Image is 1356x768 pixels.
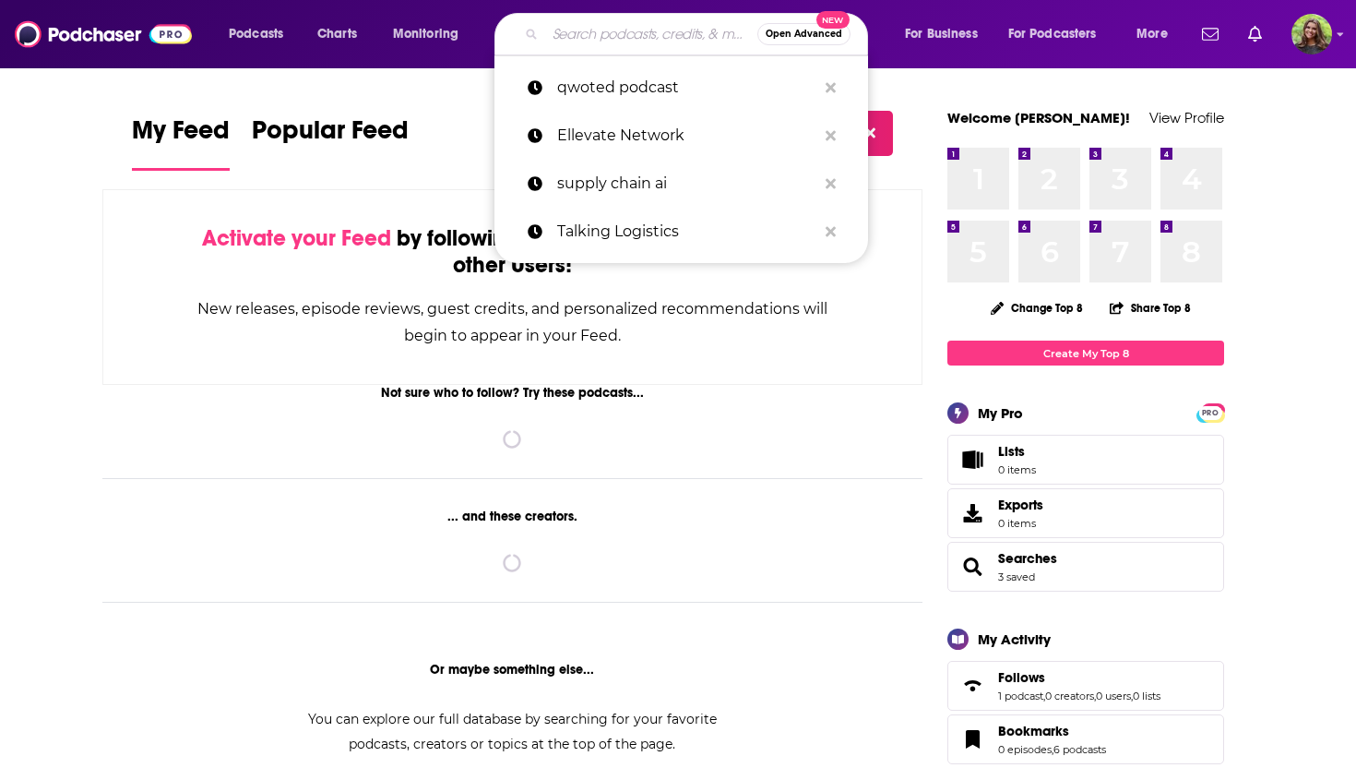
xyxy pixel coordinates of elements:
span: Lists [998,443,1036,460]
span: Logged in as reagan34226 [1291,14,1332,54]
span: Bookmarks [947,714,1224,764]
img: Podchaser - Follow, Share and Rate Podcasts [15,17,192,52]
a: 0 users [1096,690,1131,702]
span: Follows [947,661,1224,711]
div: Search podcasts, credits, & more... [512,13,886,55]
button: open menu [892,19,1001,49]
a: Talking Logistics [494,208,868,256]
span: PRO [1199,406,1221,420]
a: PRO [1199,405,1221,419]
p: supply chain ai [557,160,816,208]
a: View Profile [1149,109,1224,126]
span: 0 items [998,463,1036,476]
div: by following Podcasts, Creators, Lists, and other Users! [196,225,829,279]
a: Lists [947,435,1224,485]
a: Welcome [PERSON_NAME]! [947,109,1130,126]
a: Follows [998,669,1160,686]
span: Monitoring [393,21,458,47]
div: New releases, episode reviews, guest credits, and personalized recommendations will begin to appe... [196,295,829,349]
a: qwoted podcast [494,64,868,112]
span: Lists [954,447,991,473]
div: My Pro [978,404,1023,422]
a: 0 lists [1133,690,1160,702]
span: My Feed [132,114,230,157]
span: Follows [998,669,1045,686]
a: 1 podcast [998,690,1043,702]
span: For Podcasters [1008,21,1097,47]
a: Popular Feed [252,114,409,171]
a: 0 creators [1045,690,1094,702]
a: Ellevate Network [494,112,868,160]
div: You can explore our full database by searching for your favorite podcasts, creators or topics at ... [285,707,739,757]
span: New [816,11,850,29]
span: Searches [947,542,1224,592]
a: Searches [954,554,991,580]
p: qwoted podcast [557,64,816,112]
div: ... and these creators. [102,509,922,524]
a: 0 episodes [998,743,1052,756]
a: Show notifications dropdown [1241,18,1269,50]
button: Show profile menu [1291,14,1332,54]
span: Activate your Feed [202,224,391,252]
button: Open AdvancedNew [757,23,850,45]
a: Follows [954,673,991,699]
a: Charts [305,19,368,49]
span: , [1131,690,1133,702]
input: Search podcasts, credits, & more... [545,19,757,49]
a: Exports [947,488,1224,538]
span: Exports [998,497,1043,513]
a: 6 podcasts [1053,743,1106,756]
a: supply chain ai [494,160,868,208]
button: open menu [380,19,482,49]
a: My Feed [132,114,230,171]
a: Create My Top 8 [947,341,1224,366]
span: Charts [317,21,357,47]
button: open menu [996,19,1124,49]
button: open menu [216,19,307,49]
img: User Profile [1291,14,1332,54]
span: , [1094,690,1096,702]
button: Change Top 8 [980,296,1094,319]
a: Searches [998,550,1057,567]
div: My Activity [978,630,1051,648]
a: Show notifications dropdown [1195,18,1226,50]
p: Talking Logistics [557,208,816,256]
span: Popular Feed [252,114,409,157]
span: , [1052,743,1053,756]
button: open menu [1124,19,1191,49]
a: Bookmarks [998,723,1106,739]
span: Exports [954,500,991,526]
span: For Business [905,21,978,47]
a: Bookmarks [954,726,991,752]
p: Ellevate Network [557,112,816,160]
span: Podcasts [229,21,283,47]
a: 3 saved [998,570,1035,583]
span: , [1043,690,1045,702]
span: Lists [998,443,1025,460]
span: Bookmarks [998,723,1069,739]
span: Open Advanced [766,30,842,39]
span: 0 items [998,517,1043,530]
button: Share Top 8 [1109,290,1192,326]
span: More [1136,21,1168,47]
div: Not sure who to follow? Try these podcasts... [102,385,922,401]
div: Or maybe something else... [102,662,922,678]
